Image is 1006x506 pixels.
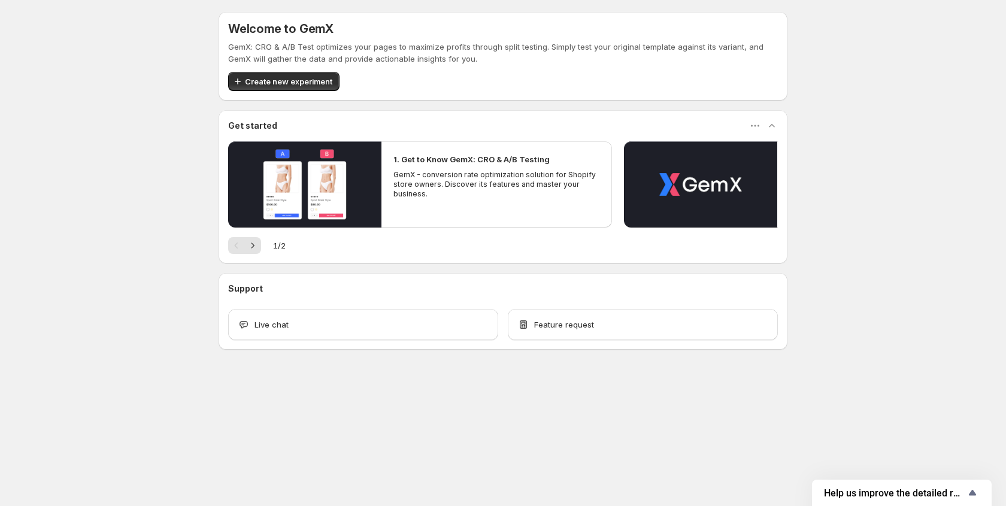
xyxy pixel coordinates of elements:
nav: Pagination [228,237,261,254]
button: Show survey - Help us improve the detailed report for A/B campaigns [824,486,980,500]
h5: Welcome to GemX [228,22,334,36]
button: Next [244,237,261,254]
span: Create new experiment [245,75,332,87]
span: 1 / 2 [273,240,286,252]
h3: Support [228,283,263,295]
span: Live chat [254,319,289,331]
h3: Get started [228,120,277,132]
button: Play video [228,141,381,228]
span: Feature request [534,319,594,331]
p: GemX: CRO & A/B Test optimizes your pages to maximize profits through split testing. Simply test ... [228,41,778,65]
h2: 1. Get to Know GemX: CRO & A/B Testing [393,153,550,165]
p: GemX - conversion rate optimization solution for Shopify store owners. Discover its features and ... [393,170,599,199]
span: Help us improve the detailed report for A/B campaigns [824,487,965,499]
button: Create new experiment [228,72,340,91]
button: Play video [624,141,777,228]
